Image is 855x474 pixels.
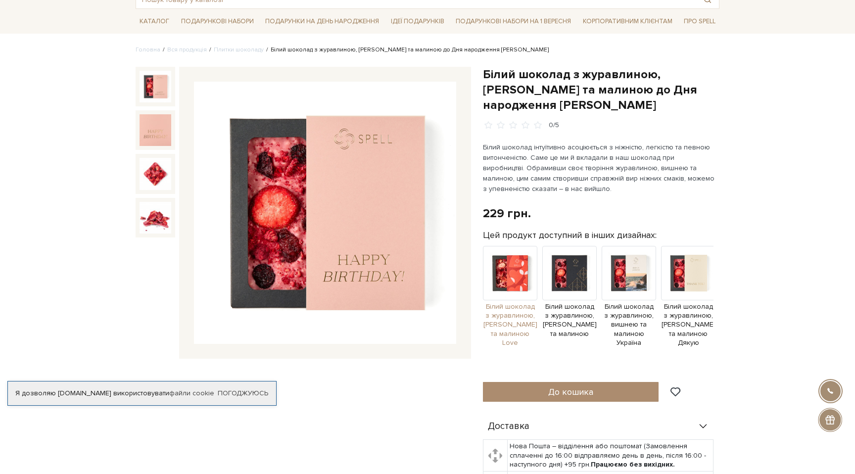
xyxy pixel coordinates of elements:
img: Продукт [602,246,656,300]
td: Нова Пошта – відділення або поштомат (Замовлення сплаченні до 16:00 відправляємо день в день, піс... [507,440,713,472]
a: Плитки шоколаду [214,46,264,53]
a: Про Spell [680,14,719,29]
div: 0/5 [549,121,559,130]
h1: Білий шоколад з журавлиною, [PERSON_NAME] та малиною до Дня народження [PERSON_NAME] [483,67,719,113]
img: Продукт [483,246,537,300]
a: Білий шоколад з журавлиною, вишнею та малиною Україна [602,268,656,347]
img: Білий шоколад з журавлиною, вишнею та малиною до Дня народження рожевий [140,158,171,190]
span: Доставка [488,422,529,431]
a: Подарункові набори [177,14,258,29]
a: Головна [136,46,160,53]
a: Подарунки на День народження [261,14,383,29]
a: Погоджуюсь [218,389,268,398]
a: Вся продукція [167,46,207,53]
span: Білий шоколад з журавлиною, [PERSON_NAME] та малиною [542,302,597,338]
a: Ідеї подарунків [387,14,448,29]
a: Подарункові набори на 1 Вересня [452,13,575,30]
span: Білий шоколад з журавлиною, вишнею та малиною Україна [602,302,656,347]
p: Білий шоколад інтуїтивно асоціюється з ніжністю, легкістю та певною витонченістю. Саме це ми й вк... [483,142,715,194]
a: Корпоративним клієнтам [579,13,676,30]
b: Працюємо без вихідних. [591,460,675,469]
img: Білий шоколад з журавлиною, вишнею та малиною до Дня народження рожевий [194,82,456,344]
img: Білий шоколад з журавлиною, вишнею та малиною до Дня народження рожевий [140,114,171,146]
div: Я дозволяю [DOMAIN_NAME] використовувати [8,389,276,398]
li: Білий шоколад з журавлиною, [PERSON_NAME] та малиною до Дня народження [PERSON_NAME] [264,46,549,54]
a: Білий шоколад з журавлиною, [PERSON_NAME] та малиною Love [483,268,537,347]
img: Білий шоколад з журавлиною, вишнею та малиною до Дня народження рожевий [140,71,171,102]
label: Цей продукт доступний в інших дизайнах: [483,230,657,241]
a: Білий шоколад з журавлиною, [PERSON_NAME] та малиною [542,268,597,338]
span: Білий шоколад з журавлиною, [PERSON_NAME] та малиною Love [483,302,537,347]
a: Білий шоколад з журавлиною, [PERSON_NAME] та малиною Дякую [661,268,715,347]
span: До кошика [548,386,593,397]
button: До кошика [483,382,659,402]
span: Білий шоколад з журавлиною, [PERSON_NAME] та малиною Дякую [661,302,715,347]
img: Продукт [661,246,715,300]
a: файли cookie [169,389,214,397]
img: Продукт [542,246,597,300]
img: Білий шоколад з журавлиною, вишнею та малиною до Дня народження рожевий [140,202,171,234]
a: Каталог [136,14,173,29]
div: 229 грн. [483,206,531,221]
